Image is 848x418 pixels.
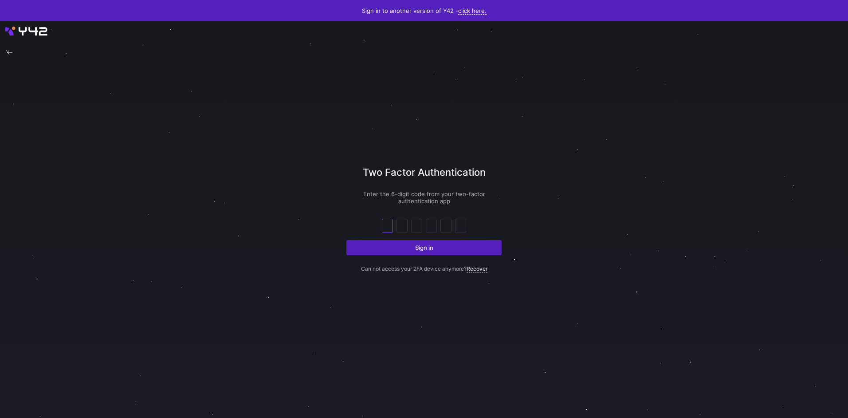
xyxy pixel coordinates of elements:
div: Two Factor Authentication [346,165,502,190]
a: Recover [467,265,487,272]
a: click here. [458,7,487,15]
span: Sign in [415,244,433,251]
p: Can not access your 2FA device anymore? [346,255,502,272]
p: Enter the 6-digit code from your two-factor authentication app [346,190,502,205]
button: Sign in [346,240,502,255]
